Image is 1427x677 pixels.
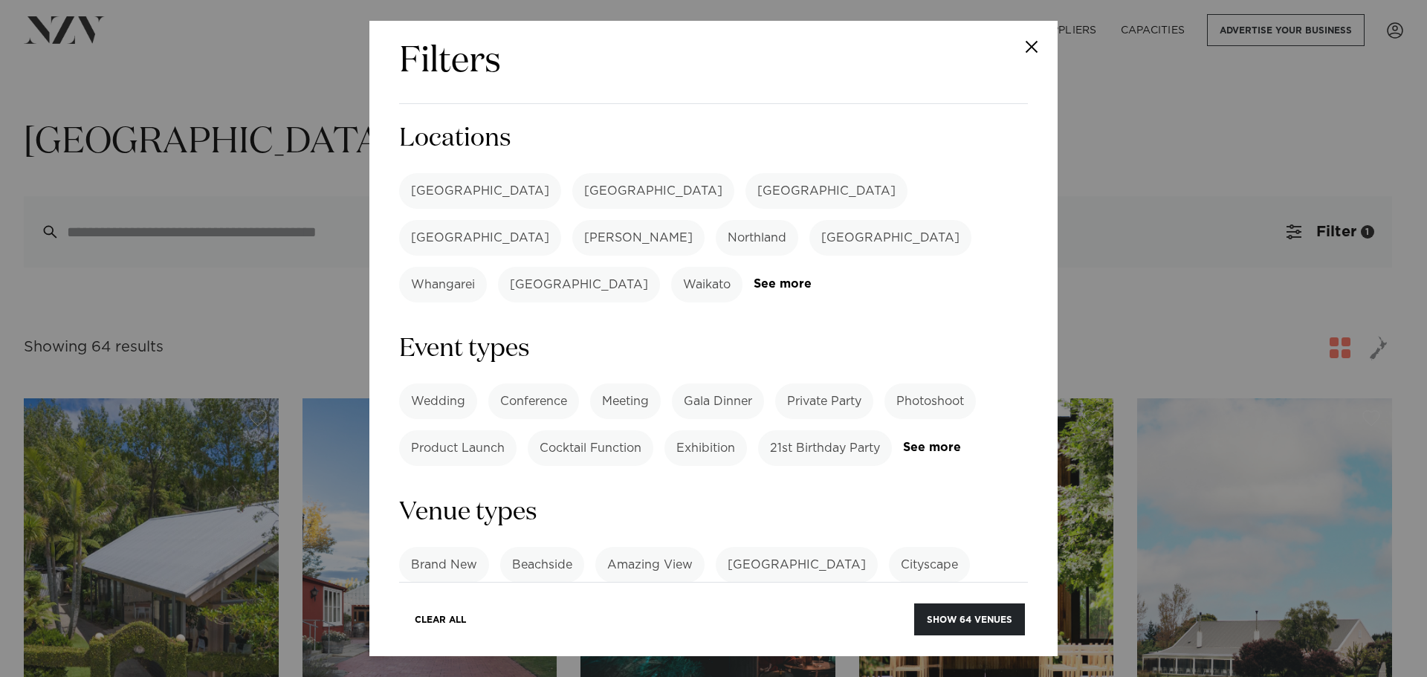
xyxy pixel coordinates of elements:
label: Beachside [500,547,584,583]
label: Meeting [590,383,661,419]
button: Show 64 venues [914,603,1025,635]
label: Cocktail Function [528,430,653,466]
h2: Filters [399,39,501,85]
label: [GEOGRAPHIC_DATA] [399,173,561,209]
label: Whangarei [399,267,487,302]
button: Clear All [402,603,479,635]
label: Waikato [671,267,742,302]
label: Gala Dinner [672,383,764,419]
label: Northland [716,220,798,256]
label: Product Launch [399,430,517,466]
label: Amazing View [595,547,705,583]
label: Exhibition [664,430,747,466]
h3: Event types [399,332,1028,366]
label: Cityscape [889,547,970,583]
label: [GEOGRAPHIC_DATA] [399,220,561,256]
label: 21st Birthday Party [758,430,892,466]
label: [GEOGRAPHIC_DATA] [809,220,971,256]
label: [PERSON_NAME] [572,220,705,256]
label: [GEOGRAPHIC_DATA] [716,547,878,583]
label: Photoshoot [884,383,976,419]
label: Brand New [399,547,489,583]
label: [GEOGRAPHIC_DATA] [745,173,907,209]
label: [GEOGRAPHIC_DATA] [498,267,660,302]
h3: Locations [399,122,1028,155]
h3: Venue types [399,496,1028,529]
label: Private Party [775,383,873,419]
label: [GEOGRAPHIC_DATA] [572,173,734,209]
label: Conference [488,383,579,419]
label: Wedding [399,383,477,419]
button: Close [1006,21,1058,73]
